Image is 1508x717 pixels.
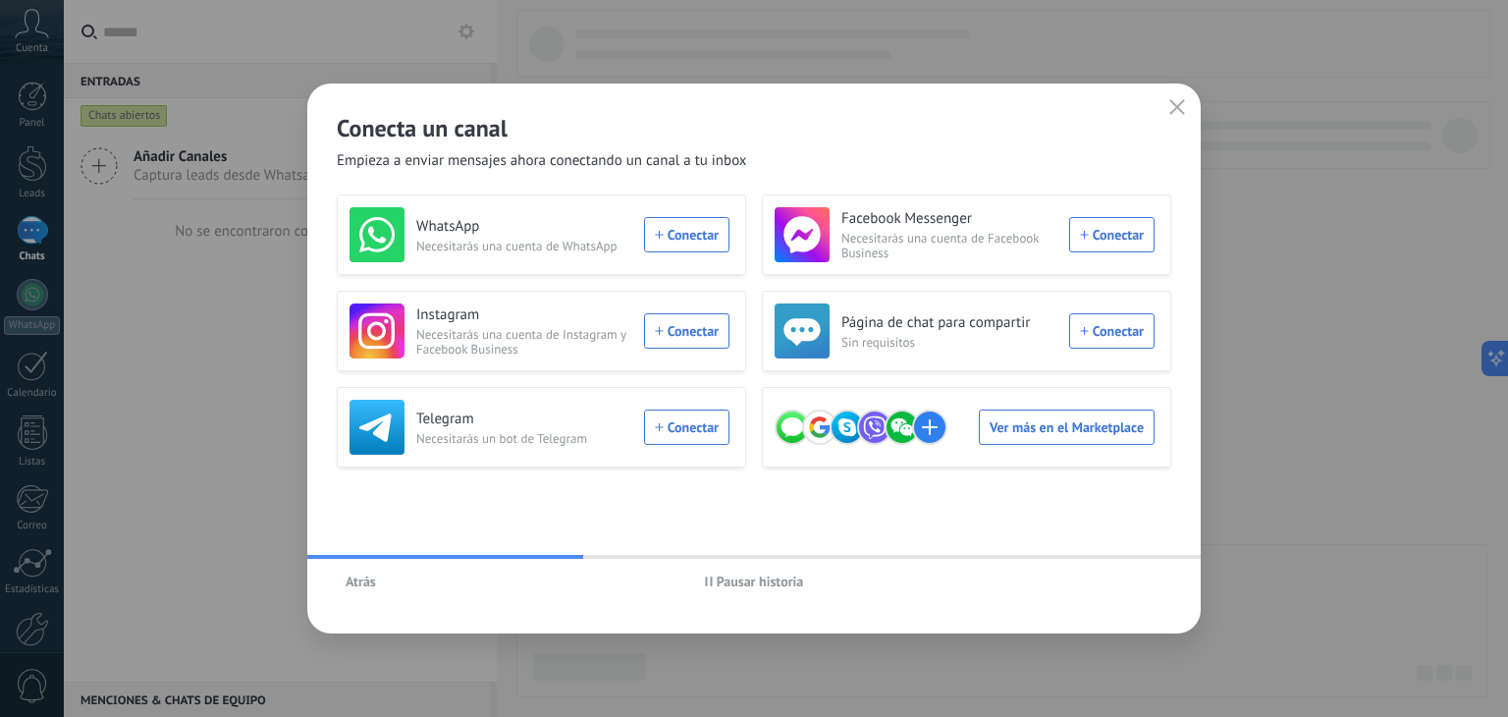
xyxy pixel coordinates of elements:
h3: WhatsApp [416,217,632,237]
h3: Facebook Messenger [841,209,1057,229]
h3: Página de chat para compartir [841,313,1057,333]
span: Pausar historia [717,575,804,588]
h3: Telegram [416,410,632,429]
span: Sin requisitos [841,335,1057,350]
h2: Conecta un canal [337,113,1171,143]
span: Empieza a enviar mensajes ahora conectando un canal a tu inbox [337,151,747,171]
span: Necesitarás un bot de Telegram [416,431,632,446]
span: Necesitarás una cuenta de Instagram y Facebook Business [416,327,632,357]
button: Atrás [337,567,385,596]
span: Necesitarás una cuenta de WhatsApp [416,239,632,253]
button: Pausar historia [696,567,813,596]
span: Atrás [346,575,376,588]
span: Necesitarás una cuenta de Facebook Business [841,231,1057,260]
h3: Instagram [416,305,632,325]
